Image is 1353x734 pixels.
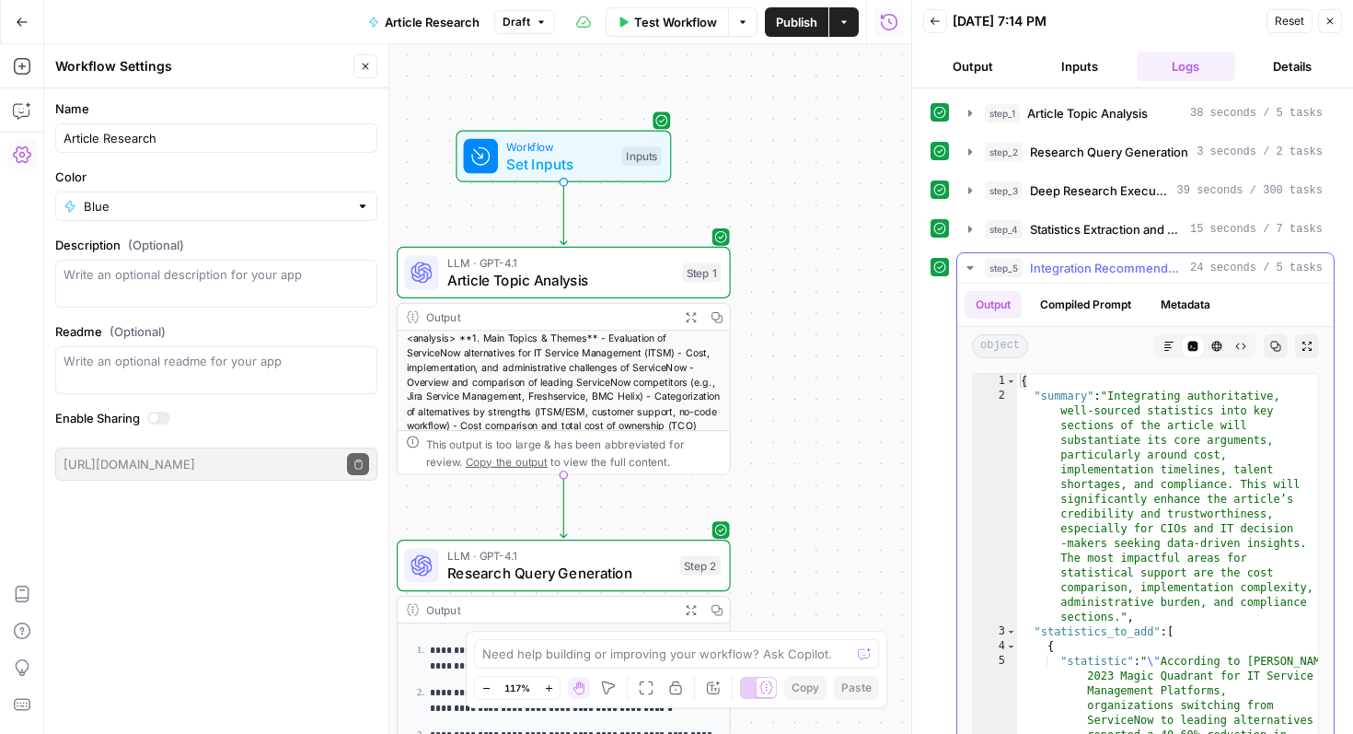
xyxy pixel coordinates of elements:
[110,322,166,341] span: (Optional)
[957,137,1334,167] button: 3 seconds / 2 tasks
[397,130,731,181] div: WorkflowSet InputsInputs
[1030,52,1129,81] button: Inputs
[494,10,555,34] button: Draft
[1150,291,1221,319] button: Metadata
[957,253,1334,283] button: 24 seconds / 5 tasks
[1030,259,1183,277] span: Integration Recommendations
[1006,374,1016,389] span: Toggle code folding, rows 1 through 41
[466,455,548,468] span: Copy the output
[504,681,530,695] span: 117%
[1197,144,1323,160] span: 3 seconds / 2 tasks
[957,99,1334,128] button: 38 seconds / 5 tasks
[957,215,1334,244] button: 15 seconds / 7 tasks
[1030,181,1170,200] span: Deep Research Execution
[680,556,721,576] div: Step 2
[792,680,819,696] span: Copy
[426,601,672,619] div: Output
[634,13,717,31] span: Test Workflow
[397,247,731,475] div: LLM · GPT-4.1Article Topic AnalysisStep 1Output<analysis> **1. Main Topics & Themes** - Evaluatio...
[447,547,671,565] span: LLM · GPT-4.1
[55,168,377,186] label: Color
[447,563,671,584] span: Research Query Generation
[973,639,1017,654] div: 4
[55,409,377,427] label: Enable Sharing
[965,291,1022,319] button: Output
[985,104,1020,122] span: step_1
[1137,52,1236,81] button: Logs
[784,676,827,700] button: Copy
[447,254,674,272] span: LLM · GPT-4.1
[1177,182,1323,199] span: 39 seconds / 300 tasks
[973,374,1017,389] div: 1
[55,57,348,76] div: Workflow Settings
[923,52,1023,81] button: Output
[973,624,1017,639] div: 3
[1266,9,1313,33] button: Reset
[1030,220,1183,239] span: Statistics Extraction and Validation
[506,153,613,174] span: Set Inputs
[985,259,1023,277] span: step_5
[357,7,491,37] button: Article Research
[682,262,721,282] div: Step 1
[972,334,1028,358] span: object
[1243,52,1342,81] button: Details
[1006,624,1016,639] span: Toggle code folding, rows 3 through 32
[1029,291,1142,319] button: Compiled Prompt
[506,138,613,156] span: Workflow
[1027,104,1148,122] span: Article Topic Analysis
[84,197,349,216] input: Blue
[55,322,377,341] label: Readme
[128,236,184,254] span: (Optional)
[447,269,674,290] span: Article Topic Analysis
[841,680,872,696] span: Paste
[1006,639,1016,654] span: Toggle code folding, rows 4 through 10
[834,676,879,700] button: Paste
[561,475,567,538] g: Edge from step_1 to step_2
[985,181,1023,200] span: step_3
[385,13,480,31] span: Article Research
[1275,13,1304,29] span: Reset
[1190,105,1323,122] span: 38 seconds / 5 tasks
[985,143,1023,161] span: step_2
[622,146,662,166] div: Inputs
[765,7,828,37] button: Publish
[426,436,722,470] div: This output is too large & has been abbreviated for review. to view the full content.
[973,389,1017,624] div: 2
[55,99,377,118] label: Name
[561,182,567,245] g: Edge from start to step_1
[606,7,728,37] button: Test Workflow
[776,13,817,31] span: Publish
[64,129,369,147] input: Untitled
[426,309,672,326] div: Output
[1190,221,1323,238] span: 15 seconds / 7 tasks
[503,14,530,30] span: Draft
[957,176,1334,205] button: 39 seconds / 300 tasks
[985,220,1023,239] span: step_4
[1030,143,1188,161] span: Research Query Generation
[55,236,377,254] label: Description
[1190,260,1323,276] span: 24 seconds / 5 tasks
